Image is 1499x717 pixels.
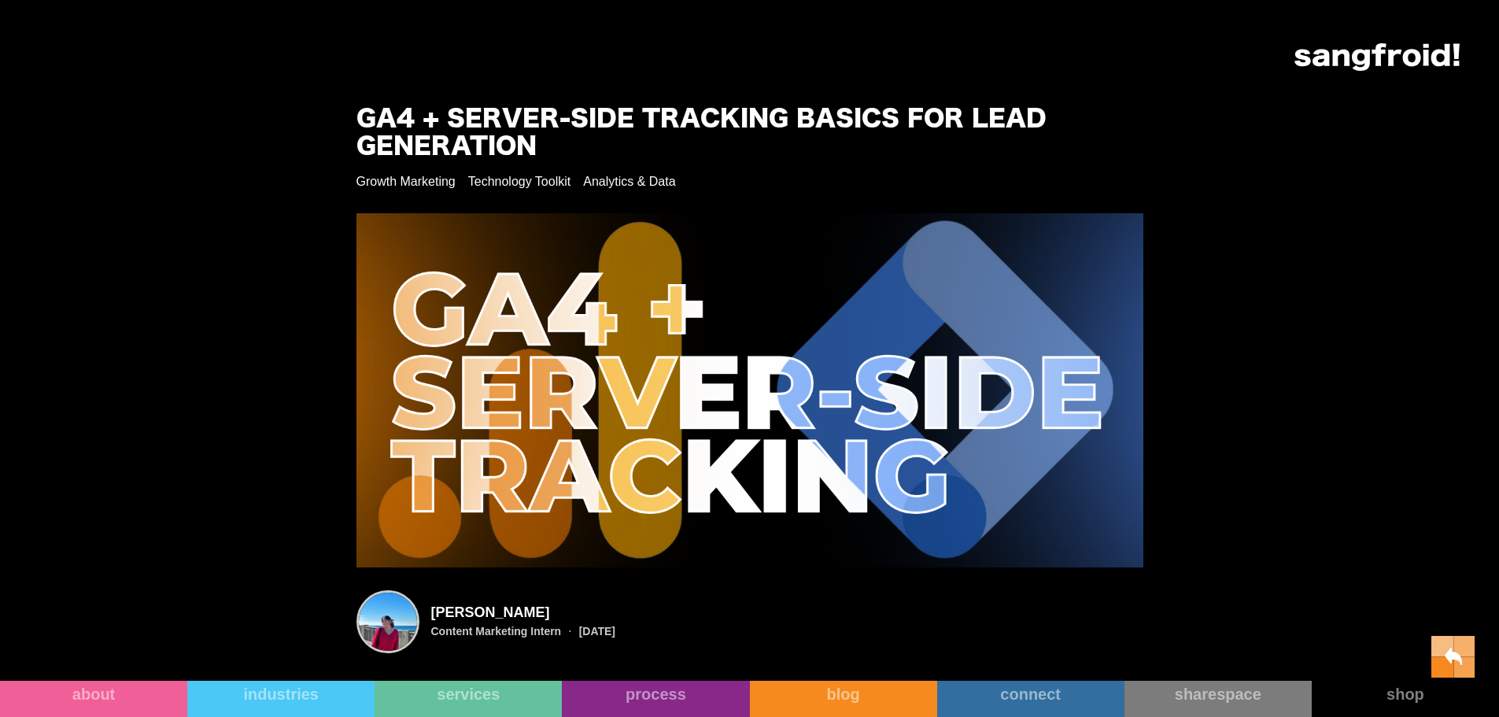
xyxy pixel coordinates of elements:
div: process [562,685,749,704]
div: shop [1312,685,1499,704]
div: Analytics & Data [583,174,675,190]
a: connect [937,681,1124,717]
div: connect [937,685,1124,704]
div: blog [750,685,937,704]
a: [PERSON_NAME] [431,604,616,620]
a: services [375,681,562,717]
a: sharespace [1124,681,1312,717]
a: blog [750,681,937,717]
div: sharespace [1124,685,1312,704]
img: This is an image of a orange square button. [1431,636,1475,678]
img: logo [1294,43,1460,71]
a: process [562,681,749,717]
a: industries [187,681,375,717]
div: services [375,685,562,704]
h1: GA4 + Server-Side Tracking Basics for Lead Generation [356,106,1096,161]
div: Technology Toolkit [468,174,570,190]
div: Growth Marketing [356,174,456,190]
div: [DATE] [579,626,615,637]
div: Content Marketing Intern [431,626,562,637]
a: shop [1312,681,1499,717]
div: · [561,623,578,639]
div: industries [187,685,375,704]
